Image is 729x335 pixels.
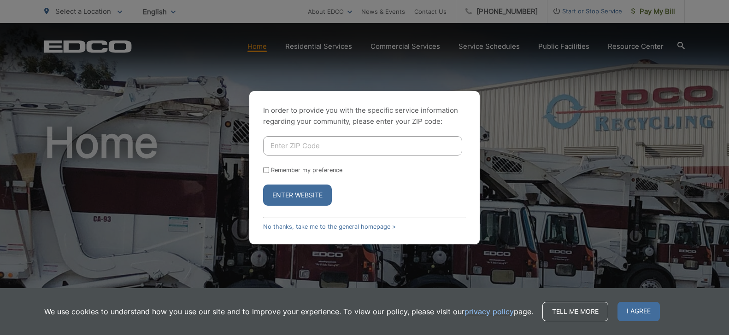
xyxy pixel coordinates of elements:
[44,306,533,317] p: We use cookies to understand how you use our site and to improve your experience. To view our pol...
[542,302,608,321] a: Tell me more
[263,223,396,230] a: No thanks, take me to the general homepage >
[263,185,332,206] button: Enter Website
[263,105,466,127] p: In order to provide you with the specific service information regarding your community, please en...
[617,302,660,321] span: I agree
[263,136,462,156] input: Enter ZIP Code
[464,306,514,317] a: privacy policy
[271,167,342,173] label: Remember my preference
